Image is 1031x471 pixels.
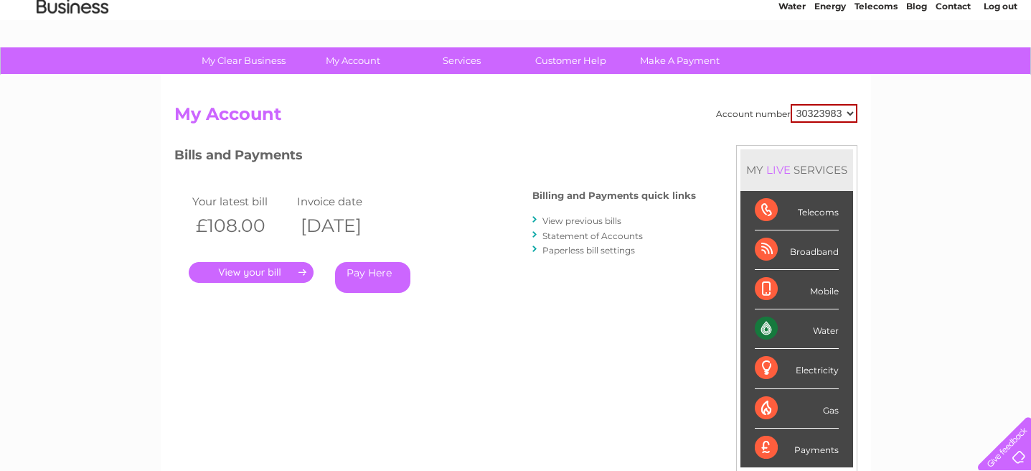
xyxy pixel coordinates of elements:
a: Statement of Accounts [542,230,643,241]
a: Paperless bill settings [542,245,635,256]
div: Water [755,309,839,349]
a: Make A Payment [621,47,739,74]
a: 0333 014 3131 [761,7,860,25]
a: View previous bills [542,215,621,226]
a: Contact [936,61,971,72]
h4: Billing and Payments quick links [532,190,696,201]
a: Log out [984,61,1017,72]
a: Telecoms [855,61,898,72]
div: Clear Business is a trading name of Verastar Limited (registered in [GEOGRAPHIC_DATA] No. 3667643... [177,8,855,70]
a: Energy [814,61,846,72]
th: £108.00 [189,211,293,241]
h2: My Account [174,104,857,131]
img: logo.png [36,37,109,81]
a: My Clear Business [184,47,303,74]
th: [DATE] [293,211,398,241]
h3: Bills and Payments [174,145,696,170]
a: My Account [293,47,412,74]
a: Services [402,47,521,74]
div: Mobile [755,270,839,309]
div: LIVE [763,163,794,177]
div: Gas [755,389,839,429]
a: Customer Help [512,47,630,74]
div: Electricity [755,349,839,388]
div: Payments [755,429,839,467]
div: Broadband [755,230,839,270]
div: Telecoms [755,191,839,230]
a: . [189,262,314,283]
div: Account number [716,104,857,123]
td: Your latest bill [189,192,293,211]
a: Pay Here [335,262,410,293]
a: Blog [906,61,927,72]
a: Water [778,61,806,72]
div: MY SERVICES [740,149,853,190]
td: Invoice date [293,192,398,211]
